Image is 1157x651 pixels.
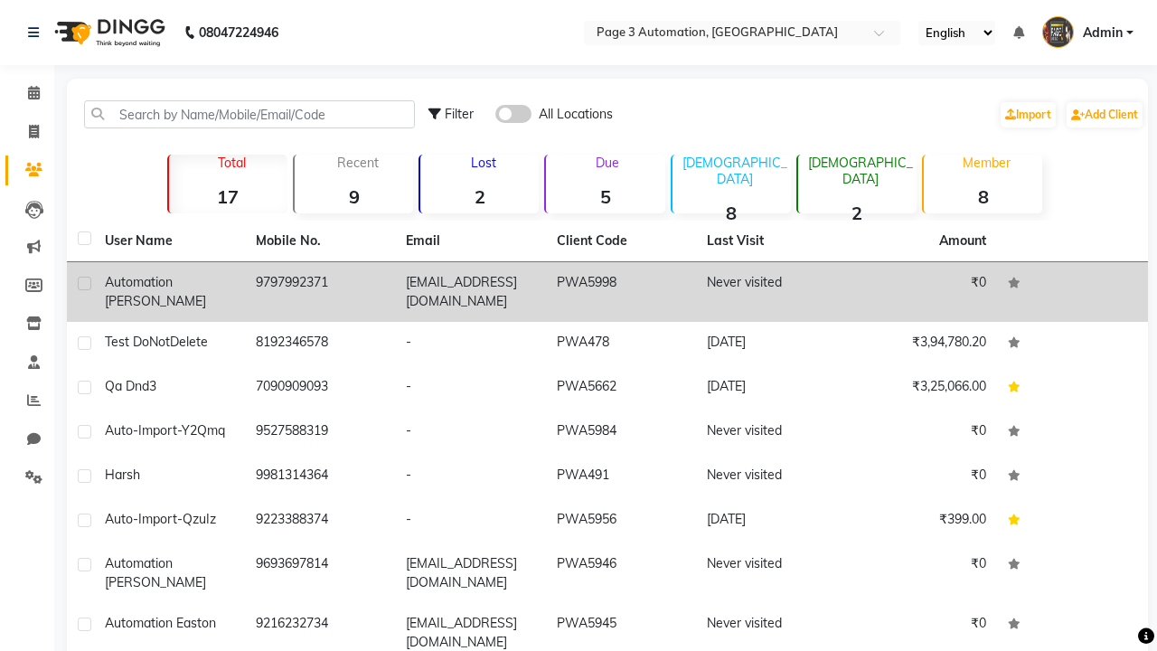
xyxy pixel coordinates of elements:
[420,185,539,208] strong: 2
[805,155,917,187] p: [DEMOGRAPHIC_DATA]
[245,262,396,322] td: 9797992371
[245,410,396,455] td: 9527588319
[105,274,206,309] span: Automation [PERSON_NAME]
[428,155,539,171] p: Lost
[847,322,998,366] td: ₹3,94,780.20
[395,543,546,603] td: [EMAIL_ADDRESS][DOMAIN_NAME]
[931,155,1042,171] p: Member
[546,455,697,499] td: PWA491
[245,221,396,262] th: Mobile No.
[105,378,156,394] span: Qa Dnd3
[1042,16,1074,48] img: Admin
[847,262,998,322] td: ₹0
[546,322,697,366] td: PWA478
[673,202,791,224] strong: 8
[105,555,206,590] span: Automation [PERSON_NAME]
[105,615,216,631] span: Automation Easton
[105,467,140,483] span: Harsh
[245,322,396,366] td: 8192346578
[550,155,664,171] p: Due
[696,262,847,322] td: Never visited
[395,221,546,262] th: Email
[105,511,216,527] span: Auto-Import-QzuIz
[395,366,546,410] td: -
[1067,102,1143,127] a: Add Client
[1083,24,1123,42] span: Admin
[395,410,546,455] td: -
[546,221,697,262] th: Client Code
[539,105,613,124] span: All Locations
[445,106,474,122] span: Filter
[546,543,697,603] td: PWA5946
[395,499,546,543] td: -
[696,366,847,410] td: [DATE]
[546,410,697,455] td: PWA5984
[245,499,396,543] td: 9223388374
[395,322,546,366] td: -
[847,543,998,603] td: ₹0
[847,366,998,410] td: ₹3,25,066.00
[302,155,413,171] p: Recent
[105,334,208,350] span: Test DoNotDelete
[105,422,225,439] span: Auto-Import-Y2Qmq
[546,185,664,208] strong: 5
[546,366,697,410] td: PWA5662
[546,499,697,543] td: PWA5956
[798,202,917,224] strong: 2
[169,185,287,208] strong: 17
[924,185,1042,208] strong: 8
[94,221,245,262] th: User Name
[696,455,847,499] td: Never visited
[847,455,998,499] td: ₹0
[1001,102,1056,127] a: Import
[928,221,997,261] th: Amount
[546,262,697,322] td: PWA5998
[696,499,847,543] td: [DATE]
[199,7,278,58] b: 08047224946
[847,410,998,455] td: ₹0
[245,455,396,499] td: 9981314364
[245,366,396,410] td: 7090909093
[395,262,546,322] td: [EMAIL_ADDRESS][DOMAIN_NAME]
[176,155,287,171] p: Total
[46,7,170,58] img: logo
[696,410,847,455] td: Never visited
[847,499,998,543] td: ₹399.00
[395,455,546,499] td: -
[696,543,847,603] td: Never visited
[245,543,396,603] td: 9693697814
[295,185,413,208] strong: 9
[696,322,847,366] td: [DATE]
[680,155,791,187] p: [DEMOGRAPHIC_DATA]
[84,100,415,128] input: Search by Name/Mobile/Email/Code
[696,221,847,262] th: Last Visit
